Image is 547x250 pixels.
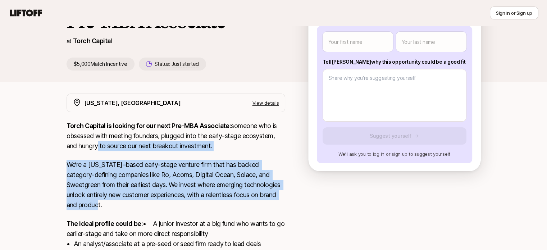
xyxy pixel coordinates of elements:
[67,10,285,32] h1: Pre-MBA Associate
[67,220,143,227] strong: The ideal profile could be:
[172,61,199,67] span: Just started
[490,6,538,19] button: Sign in or Sign up
[323,58,466,66] p: Tell [PERSON_NAME] why this opportunity could be a good fit
[67,58,135,71] p: $5,000 Match Incentive
[155,60,199,68] p: Status:
[67,122,231,129] strong: Torch Capital is looking for our next Pre-MBA Associate:
[323,150,466,158] p: We’ll ask you to log in or sign up to suggest yourself
[73,37,112,45] a: Torch Capital
[67,36,72,46] p: at
[252,99,279,106] p: View details
[67,121,285,151] p: someone who is obsessed with meeting founders, plugged into the early-stage ecosystem, and hungry...
[84,98,181,108] p: [US_STATE], [GEOGRAPHIC_DATA]
[67,160,285,210] p: We’re a [US_STATE]–based early-stage venture firm that has backed category-defining companies lik...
